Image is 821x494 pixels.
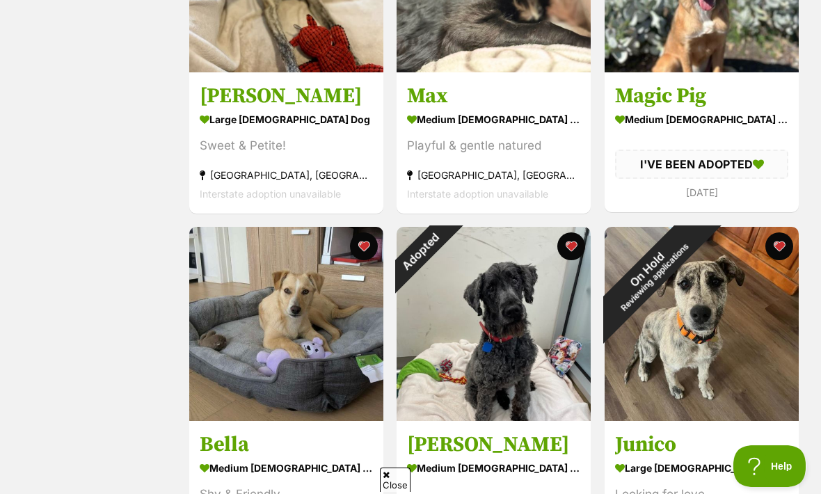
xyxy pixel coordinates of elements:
img: Bella [189,227,383,421]
div: large [DEMOGRAPHIC_DATA] Dog [615,458,788,478]
h3: Bella [200,431,373,458]
img: Danny [397,227,591,421]
div: medium [DEMOGRAPHIC_DATA] Dog [615,109,788,129]
iframe: Help Scout Beacon - Open [733,445,807,487]
a: [PERSON_NAME] large [DEMOGRAPHIC_DATA] Dog Sweet & Petite! [GEOGRAPHIC_DATA], [GEOGRAPHIC_DATA] I... [189,72,383,214]
a: Max medium [DEMOGRAPHIC_DATA] Dog Playful & gentle natured [GEOGRAPHIC_DATA], [GEOGRAPHIC_DATA] I... [397,72,591,214]
button: favourite [765,232,793,260]
h3: [PERSON_NAME] [200,83,373,109]
a: Magic Pig medium [DEMOGRAPHIC_DATA] Dog I'VE BEEN ADOPTED [DATE] favourite [605,72,799,212]
div: [GEOGRAPHIC_DATA], [GEOGRAPHIC_DATA] [407,166,580,184]
div: [DATE] [615,183,788,202]
h3: Junico [615,431,788,458]
h3: [PERSON_NAME] [407,431,580,458]
a: Adopted [397,410,591,424]
span: Close [380,468,410,492]
div: Adopted [378,208,464,294]
img: Junico [605,227,799,421]
h3: Magic Pig [615,83,788,109]
div: I'VE BEEN ADOPTED [615,150,788,179]
span: Interstate adoption unavailable [200,188,341,200]
div: medium [DEMOGRAPHIC_DATA] Dog [407,109,580,129]
span: Interstate adoption unavailable [407,188,548,200]
div: On Hold [573,196,727,350]
button: favourite [350,232,378,260]
div: Sweet & Petite! [200,136,373,155]
h3: Max [407,83,580,109]
div: Playful & gentle natured [407,136,580,155]
div: large [DEMOGRAPHIC_DATA] Dog [200,109,373,129]
a: On HoldReviewing applications [605,410,799,424]
div: [GEOGRAPHIC_DATA], [GEOGRAPHIC_DATA] [200,166,373,184]
span: Reviewing applications [619,241,691,313]
button: favourite [558,232,586,260]
div: medium [DEMOGRAPHIC_DATA] Dog [407,458,580,478]
div: medium [DEMOGRAPHIC_DATA] Dog [200,458,373,478]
